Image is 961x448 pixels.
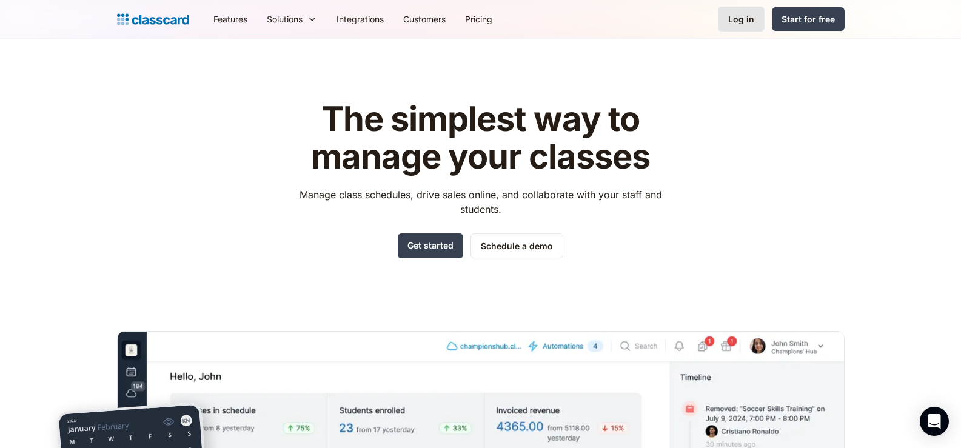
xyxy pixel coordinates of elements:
[393,5,455,33] a: Customers
[117,11,189,28] a: home
[718,7,765,32] a: Log in
[257,5,327,33] div: Solutions
[327,5,393,33] a: Integrations
[398,233,463,258] a: Get started
[920,407,949,436] div: Open Intercom Messenger
[288,101,673,175] h1: The simplest way to manage your classes
[455,5,502,33] a: Pricing
[728,13,754,25] div: Log in
[267,13,303,25] div: Solutions
[782,13,835,25] div: Start for free
[288,187,673,216] p: Manage class schedules, drive sales online, and collaborate with your staff and students.
[772,7,845,31] a: Start for free
[470,233,563,258] a: Schedule a demo
[204,5,257,33] a: Features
